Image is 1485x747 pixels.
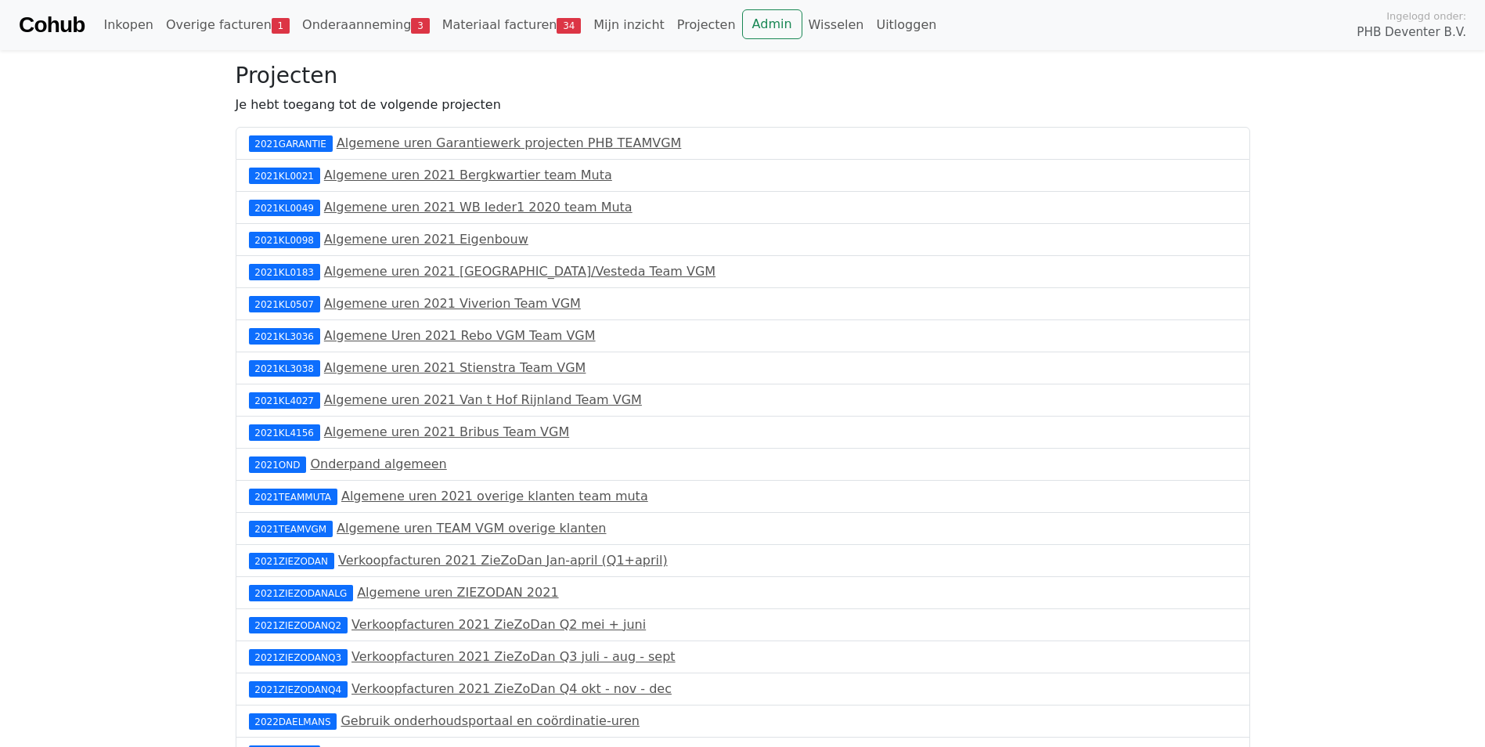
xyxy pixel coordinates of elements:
div: 2021KL0507 [249,296,320,312]
div: 2021KL3036 [249,328,320,344]
a: Algemene uren 2021 [GEOGRAPHIC_DATA]/Vesteda Team VGM [324,264,715,279]
a: Wisselen [802,9,870,41]
a: Algemene uren ZIEZODAN 2021 [357,585,558,600]
a: Algemene uren 2021 WB Ieder1 2020 team Muta [324,200,633,215]
span: 34 [557,18,581,34]
a: Algemene uren 2021 Van t Hof Rijnland Team VGM [324,392,642,407]
a: Algemene Uren 2021 Rebo VGM Team VGM [324,328,596,343]
div: 2021KL0049 [249,200,320,215]
div: 2021ZIEZODANALG [249,585,354,601]
div: 2021OND [249,456,307,472]
div: 2021KL0183 [249,264,320,280]
a: Algemene uren Garantiewerk projecten PHB TEAMVGM [337,135,682,150]
span: PHB Deventer B.V. [1357,23,1466,41]
div: 2021KL3038 [249,360,320,376]
span: 1 [272,18,290,34]
a: Algemene uren 2021 Bergkwartier team Muta [324,168,612,182]
div: 2021TEAMMUTA [249,489,337,504]
a: Projecten [671,9,742,41]
div: 2021GARANTIE [249,135,333,151]
a: Verkoopfacturen 2021 ZieZoDan Q2 mei + juni [351,617,646,632]
div: 2021ZIEZODAN [249,553,334,568]
a: Overige facturen1 [160,9,296,41]
a: Algemene uren 2021 Bribus Team VGM [324,424,569,439]
a: Verkoopfacturen 2021 ZieZoDan Q4 okt - nov - dec [351,681,672,696]
div: 2021KL4156 [249,424,320,440]
a: Algemene uren 2021 Eigenbouw [324,232,528,247]
div: 2021KL4027 [249,392,320,408]
a: Inkopen [97,9,159,41]
span: 3 [411,18,429,34]
a: Algemene uren 2021 Viverion Team VGM [324,296,581,311]
div: 2021ZIEZODANQ3 [249,649,348,665]
div: 2021ZIEZODANQ2 [249,617,348,633]
a: Mijn inzicht [587,9,671,41]
p: Je hebt toegang tot de volgende projecten [236,96,1250,114]
div: 2021KL0021 [249,168,320,183]
a: Materiaal facturen34 [436,9,588,41]
a: Onderaanneming3 [296,9,436,41]
a: Onderpand algemeen [310,456,446,471]
div: 2021TEAMVGM [249,521,333,536]
a: Algemene uren 2021 Stienstra Team VGM [324,360,586,375]
a: Algemene uren 2021 overige klanten team muta [341,489,648,503]
h3: Projecten [236,63,1250,89]
a: Gebruik onderhoudsportaal en coördinatie-uren [341,713,640,728]
div: 2022DAELMANS [249,713,337,729]
a: Uitloggen [870,9,943,41]
a: Cohub [19,6,85,44]
a: Admin [742,9,802,39]
a: Verkoopfacturen 2021 ZieZoDan Q3 juli - aug - sept [351,649,676,664]
div: 2021ZIEZODANQ4 [249,681,348,697]
div: 2021KL0098 [249,232,320,247]
a: Verkoopfacturen 2021 ZieZoDan Jan-april (Q1+april) [338,553,668,568]
span: Ingelogd onder: [1386,9,1466,23]
a: Algemene uren TEAM VGM overige klanten [337,521,606,536]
